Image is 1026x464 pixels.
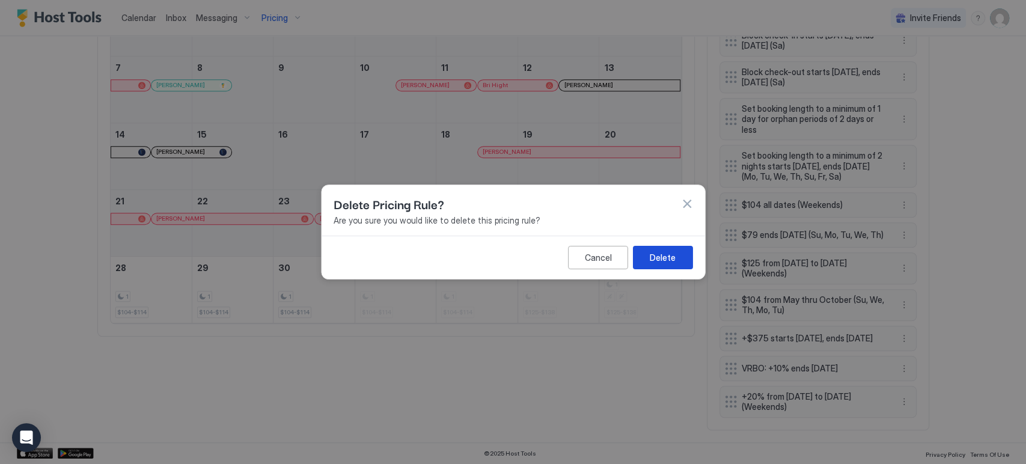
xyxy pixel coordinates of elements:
div: Open Intercom Messenger [12,423,41,452]
span: Delete Pricing Rule? [334,195,444,213]
button: Delete [632,246,692,269]
div: Delete [650,251,676,264]
span: Are you sure you would like to delete this pricing rule? [334,215,692,225]
button: Cancel [567,246,628,269]
div: Cancel [584,251,611,264]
